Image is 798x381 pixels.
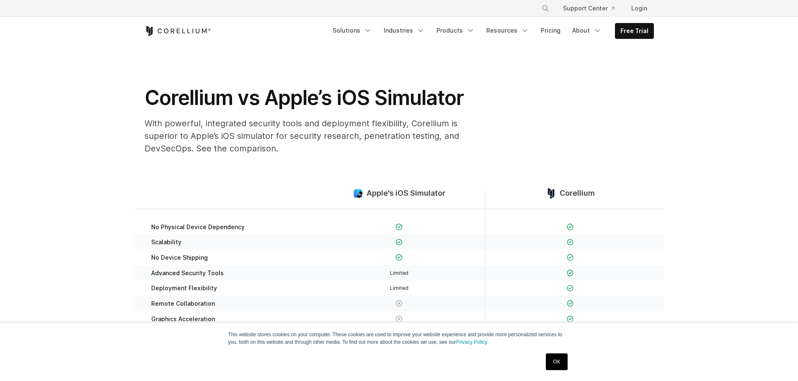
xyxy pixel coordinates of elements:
[567,285,574,292] img: Checkmark
[328,23,654,39] div: Navigation Menu
[145,26,211,36] a: Corellium Home
[151,269,224,277] span: Advanced Security Tools
[145,117,480,155] p: With powerful, integrated security tools and deployment flexibility, Corellium is superior to App...
[538,1,553,16] button: Search
[228,331,570,346] p: This website stores cookies on your computer. These cookies are used to improve your website expe...
[625,1,654,16] a: Login
[390,270,408,276] span: Limited
[151,238,181,246] span: Scalability
[567,315,574,322] img: Checkmark
[431,23,480,38] a: Products
[151,223,245,231] span: No Physical Device Dependency
[353,188,363,199] img: compare_ios-simulator--large
[395,315,403,322] img: X
[567,223,574,230] img: Checkmark
[556,1,621,16] a: Support Center
[379,23,430,38] a: Industries
[151,254,208,261] span: No Device Shipping
[395,223,403,230] img: Checkmark
[567,23,607,38] a: About
[560,189,595,198] span: Corellium
[328,23,377,38] a: Solutions
[395,300,403,307] img: X
[567,239,574,246] img: Checkmark
[567,300,574,307] img: Checkmark
[481,23,534,38] a: Resources
[531,1,654,16] div: Navigation Menu
[151,315,215,323] span: Graphics Acceleration
[615,23,653,38] a: Free Trial
[390,285,408,291] span: Limited
[395,239,403,246] img: Checkmark
[456,339,488,345] a: Privacy Policy.
[536,23,566,38] a: Pricing
[395,254,403,261] img: Checkmark
[546,353,567,370] a: OK
[567,269,574,276] img: Checkmark
[567,254,574,261] img: Checkmark
[145,85,480,110] h1: Corellium vs Apple’s iOS Simulator
[151,300,215,307] span: Remote Collaboration
[367,189,445,198] span: Apple's iOS Simulator
[151,284,217,292] span: Deployment Flexibility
